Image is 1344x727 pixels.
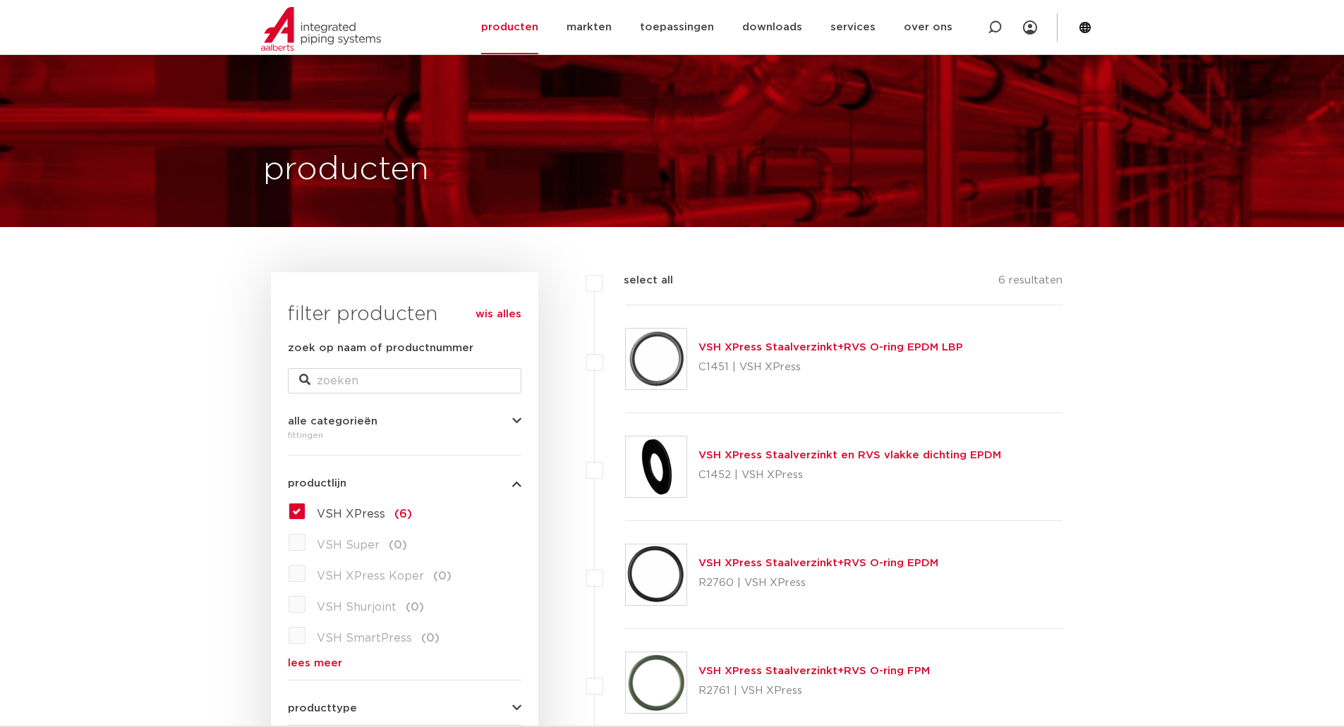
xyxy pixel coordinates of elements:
button: alle categorieën [288,416,521,427]
p: C1452 | VSH XPress [698,464,1001,487]
span: VSH XPress [317,508,385,520]
h3: filter producten [288,300,521,329]
span: (6) [394,508,412,520]
button: producttype [288,703,521,714]
label: zoek op naam of productnummer [288,340,473,357]
a: VSH XPress Staalverzinkt en RVS vlakke dichting EPDM [698,450,1001,460]
h1: producten [263,147,429,193]
p: 6 resultaten [998,272,1063,294]
span: VSH SmartPress [317,633,412,644]
p: C1451 | VSH XPress [698,356,963,379]
span: productlijn [288,478,346,489]
div: fittingen [288,427,521,444]
span: VSH Shurjoint [317,601,396,613]
a: VSH XPress Staalverzinkt+RVS O-ring EPDM LBP [698,342,963,353]
span: VSH Super [317,539,380,551]
p: R2761 | VSH XPress [698,680,930,702]
img: Thumbnail for VSH XPress Staalverzinkt en RVS vlakke dichting EPDM [626,436,686,497]
p: R2760 | VSH XPress [698,572,938,594]
img: Thumbnail for VSH XPress Staalverzinkt+RVS O-ring EPDM LBP [626,329,686,389]
a: VSH XPress Staalverzinkt+RVS O-ring EPDM [698,558,938,568]
span: alle categorieën [288,416,377,427]
img: Thumbnail for VSH XPress Staalverzinkt+RVS O-ring FPM [626,652,686,713]
a: wis alles [476,306,521,323]
span: (0) [389,539,407,551]
a: VSH XPress Staalverzinkt+RVS O-ring FPM [698,666,930,676]
input: zoeken [288,368,521,393]
span: producttype [288,703,357,714]
a: lees meer [288,658,521,668]
span: VSH XPress Koper [317,570,424,582]
span: (0) [406,601,424,613]
span: (0) [421,633,440,644]
span: (0) [433,570,452,582]
img: Thumbnail for VSH XPress Staalverzinkt+RVS O-ring EPDM [626,544,686,605]
button: productlijn [288,478,521,489]
label: select all [603,272,673,289]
